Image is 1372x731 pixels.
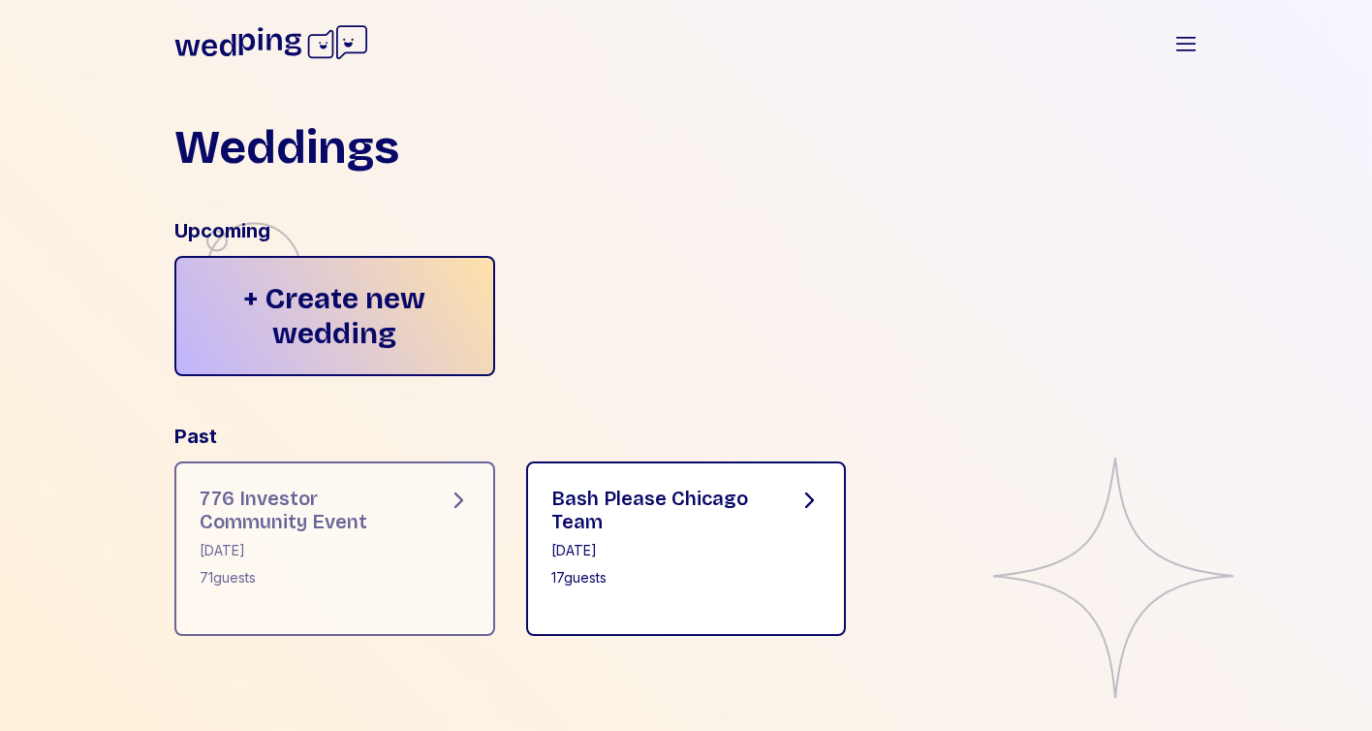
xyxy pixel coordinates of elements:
div: [DATE] [551,541,767,560]
div: 776 Investor Community Event [200,487,416,533]
div: + Create new wedding [174,256,495,376]
div: Upcoming [174,217,1198,244]
div: Bash Please Chicago Team [551,487,767,533]
div: 71 guests [200,568,416,588]
div: 17 guests [551,568,767,588]
h1: Weddings [174,124,399,171]
div: [DATE] [200,541,416,560]
div: Past [174,423,1198,450]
